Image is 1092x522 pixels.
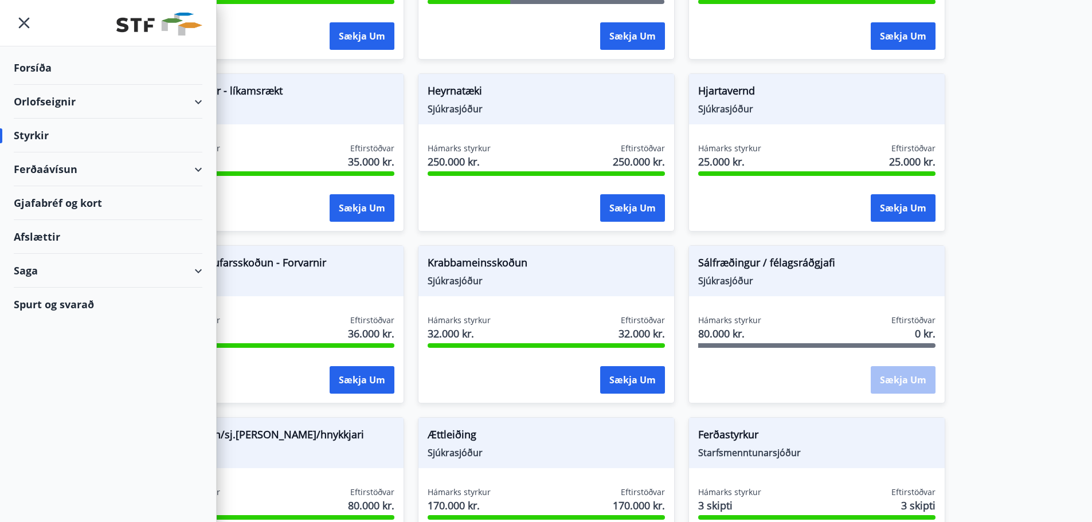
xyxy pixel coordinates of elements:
span: Eftirstöðvar [891,486,936,498]
span: Sjúkrasjóður [698,103,936,115]
div: Gjafabréf og kort [14,186,202,220]
span: Eftirstöðvar [621,143,665,154]
span: 250.000 kr. [613,154,665,169]
button: Sækja um [600,22,665,50]
span: 32.000 kr. [619,326,665,341]
span: Sjúkrasjóður [428,274,665,287]
span: Starfsmenntunarsjóður [698,446,936,459]
span: 25.000 kr. [889,154,936,169]
button: Sækja um [871,22,936,50]
span: 3 skipti [698,498,761,513]
span: Eftirstöðvar [891,143,936,154]
span: Eftirstöðvar [621,486,665,498]
span: 250.000 kr. [428,154,491,169]
div: Styrkir [14,119,202,152]
span: 32.000 kr. [428,326,491,341]
span: Hámarks styrkur [698,486,761,498]
span: Eftirstöðvar [350,315,394,326]
span: Eftirstöðvar [621,315,665,326]
div: Saga [14,254,202,288]
span: 35.000 kr. [348,154,394,169]
span: 36.000 kr. [348,326,394,341]
span: Eftirstöðvar [891,315,936,326]
span: Sjúkrasjóður [157,274,394,287]
span: Hámarks styrkur [698,143,761,154]
span: Heyrnatæki [428,83,665,103]
button: Sækja um [871,194,936,222]
span: Eftirstöðvar [350,486,394,498]
button: menu [14,13,34,33]
div: Spurt og svarað [14,288,202,321]
span: Sjúkraþjálfun/sj.[PERSON_NAME]/hnykkjari [157,427,394,446]
span: 0 kr. [915,326,936,341]
span: Sjúkrasjóður [698,274,936,287]
span: Ættleiðing [428,427,665,446]
span: Ítarleg heilsufarsskoðun - Forvarnir [157,255,394,274]
span: Eftirstöðvar [350,143,394,154]
span: 170.000 kr. [428,498,491,513]
span: 80.000 kr. [698,326,761,341]
span: Sjúkrasjóður [157,103,394,115]
span: Sjúkrasjóður [428,446,665,459]
span: 25.000 kr. [698,154,761,169]
span: Hámarks styrkur [698,315,761,326]
div: Ferðaávísun [14,152,202,186]
button: Sækja um [330,194,394,222]
button: Sækja um [600,194,665,222]
span: 3 skipti [901,498,936,513]
span: Heilsustyrkur - líkamsrækt [157,83,394,103]
span: Krabbameinsskoðun [428,255,665,274]
div: Orlofseignir [14,85,202,119]
button: Sækja um [330,22,394,50]
span: 170.000 kr. [613,498,665,513]
span: Sjúkrasjóður [157,446,394,459]
button: Sækja um [600,366,665,394]
img: union_logo [116,13,202,36]
span: Sálfræðingur / félagsráðgjafi [698,255,936,274]
span: Hjartavernd [698,83,936,103]
div: Afslættir [14,220,202,254]
button: Sækja um [330,366,394,394]
span: Hámarks styrkur [428,486,491,498]
span: 80.000 kr. [348,498,394,513]
span: Hámarks styrkur [428,143,491,154]
span: Hámarks styrkur [428,315,491,326]
div: Forsíða [14,51,202,85]
span: Sjúkrasjóður [428,103,665,115]
span: Ferðastyrkur [698,427,936,446]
